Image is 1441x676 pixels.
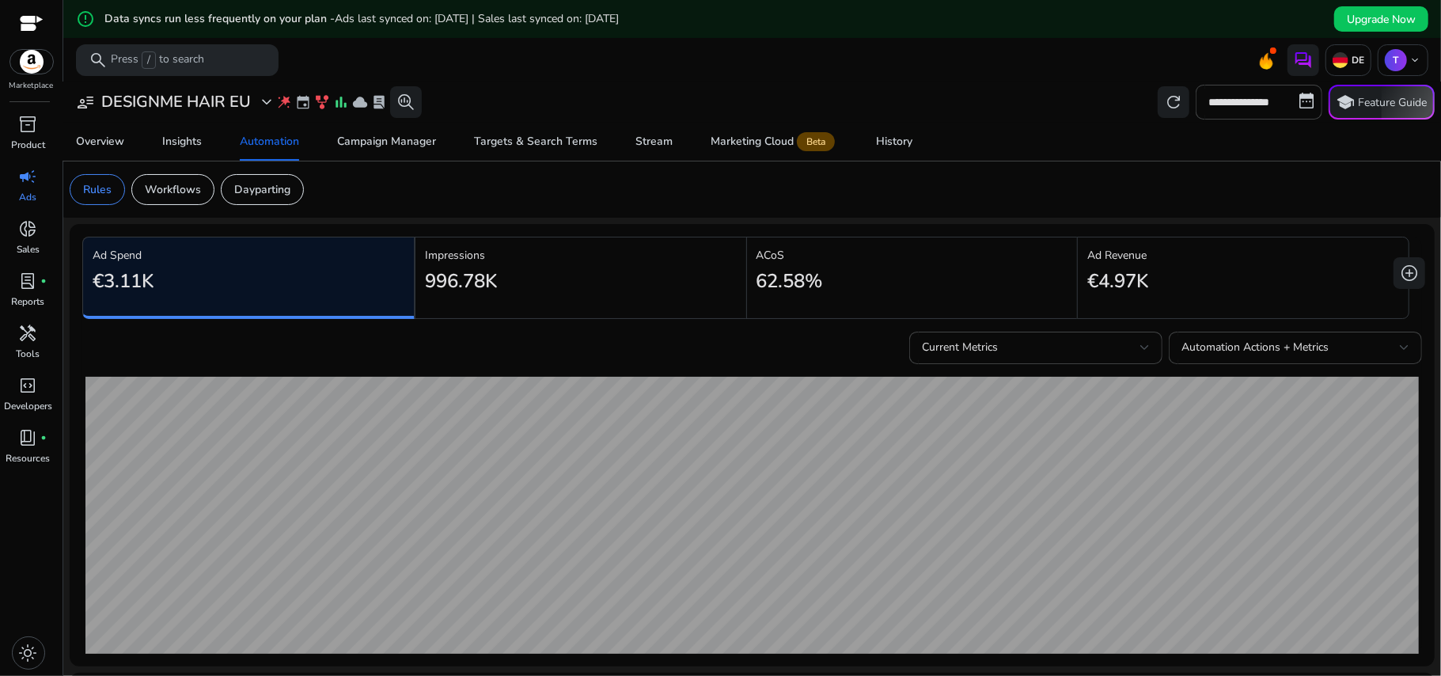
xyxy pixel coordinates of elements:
img: de.svg [1333,52,1348,68]
p: Workflows [145,181,201,198]
div: Automation [240,136,299,147]
span: search_insights [396,93,415,112]
span: campaign [19,167,38,186]
p: Dayparting [234,181,290,198]
span: cloud [352,94,368,110]
button: Upgrade Now [1334,6,1428,32]
p: Ad Spend [93,247,404,264]
span: Current Metrics [922,340,998,355]
div: Targets & Search Terms [474,136,597,147]
span: add_circle [1400,264,1419,283]
span: Ads last synced on: [DATE] | Sales last synced on: [DATE] [335,11,619,26]
p: DE [1348,54,1364,66]
span: search [89,51,108,70]
div: Stream [635,136,673,147]
p: Sales [17,242,40,256]
span: refresh [1164,93,1183,112]
span: wand_stars [276,94,292,110]
p: Marketplace [9,80,54,92]
div: Insights [162,136,202,147]
p: Developers [4,399,52,413]
span: family_history [314,94,330,110]
h2: €3.11K [93,270,154,293]
button: search_insights [390,86,422,118]
h2: €4.97K [1087,270,1148,293]
span: keyboard_arrow_down [1409,54,1421,66]
h3: DESIGNME HAIR EU [101,93,251,112]
span: light_mode [19,644,38,663]
span: Beta [797,132,835,151]
div: Overview [76,136,124,147]
span: fiber_manual_record [41,278,47,284]
span: Automation Actions + Metrics [1181,340,1329,355]
div: Marketing Cloud [711,135,838,148]
span: school [1337,93,1356,112]
div: Campaign Manager [337,136,436,147]
button: schoolFeature Guide [1329,85,1435,120]
span: book_4 [19,428,38,447]
button: refresh [1158,86,1189,118]
span: event [295,94,311,110]
p: Impressions [425,247,737,264]
span: code_blocks [19,376,38,395]
p: Feature Guide [1359,95,1428,111]
p: T [1385,49,1407,71]
span: inventory_2 [19,115,38,134]
p: Ad Revenue [1087,247,1399,264]
button: add_circle [1394,257,1425,289]
span: lab_profile [371,94,387,110]
div: History [876,136,912,147]
span: handyman [19,324,38,343]
span: Upgrade Now [1347,11,1416,28]
p: ACoS [757,247,1068,264]
span: expand_more [257,93,276,112]
p: Product [11,138,45,152]
span: lab_profile [19,272,38,291]
p: Press to search [111,51,204,69]
p: Rules [83,181,112,198]
span: user_attributes [76,93,95,112]
mat-icon: error_outline [76,9,95,28]
p: Tools [17,347,40,361]
span: donut_small [19,219,38,238]
h5: Data syncs run less frequently on your plan - [104,13,619,26]
p: Resources [6,451,51,465]
span: fiber_manual_record [41,435,47,441]
span: / [142,51,156,69]
img: amazon.svg [10,50,53,74]
p: Ads [20,190,37,204]
h2: 62.58% [757,270,823,293]
h2: 996.78K [425,270,497,293]
p: Reports [12,294,45,309]
span: bar_chart [333,94,349,110]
